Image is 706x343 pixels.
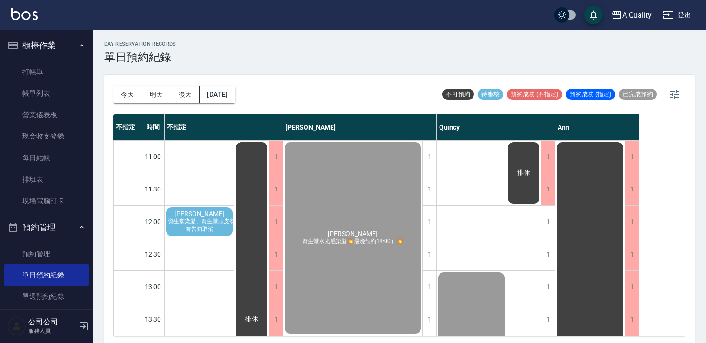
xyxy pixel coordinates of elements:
div: 時間 [141,114,165,140]
div: 11:00 [141,140,165,173]
div: 不指定 [113,114,141,140]
div: 1 [422,206,436,238]
button: 預約管理 [4,215,89,239]
button: 後天 [171,86,200,103]
span: 有告知取消 [184,225,215,233]
button: A Quality [607,6,656,25]
h3: 單日預約紀錄 [104,51,176,64]
div: 1 [541,206,555,238]
div: 1 [269,238,283,270]
a: 現場電腦打卡 [4,190,89,211]
div: 1 [269,141,283,173]
span: [PERSON_NAME] [326,230,380,237]
span: 不可預約 [442,90,474,99]
button: save [584,6,603,24]
div: 1 [269,206,283,238]
span: 預約成功 (不指定) [507,90,562,99]
div: 1 [269,303,283,336]
div: 1 [625,206,639,238]
div: 1 [269,271,283,303]
div: 1 [269,173,283,205]
a: 打帳單 [4,61,89,83]
div: 1 [541,303,555,336]
div: 1 [625,271,639,303]
a: 排班表 [4,169,89,190]
div: Quincy [437,114,555,140]
a: 現金收支登錄 [4,125,89,147]
h5: 公司公司 [28,317,76,327]
a: 每日結帳 [4,147,89,169]
div: 12:00 [141,205,165,238]
a: 營業儀表板 [4,104,89,125]
span: [PERSON_NAME] [173,210,226,218]
span: 排休 [243,315,260,323]
div: 11:30 [141,173,165,205]
img: Logo [11,8,38,20]
span: 預約成功 (指定) [566,90,615,99]
div: 不指定 [165,114,283,140]
span: 資生堂水光感染髮💥最晚預約18:00）💥 [300,237,405,245]
div: 1 [625,303,639,336]
div: 12:30 [141,238,165,270]
img: Person [7,317,26,336]
div: Ann [555,114,639,140]
div: A Quality [622,9,652,21]
div: 1 [422,271,436,303]
h2: day Reservation records [104,41,176,47]
button: 登出 [659,7,695,24]
a: 帳單列表 [4,83,89,104]
div: 1 [541,238,555,270]
div: 13:00 [141,270,165,303]
div: 13:30 [141,303,165,336]
span: 待審核 [478,90,503,99]
a: 單日預約紀錄 [4,264,89,286]
div: 1 [541,141,555,173]
button: 明天 [142,86,171,103]
div: [PERSON_NAME] [283,114,437,140]
div: 1 [625,173,639,205]
div: 1 [422,303,436,336]
div: 1 [541,271,555,303]
a: 預約管理 [4,243,89,264]
div: 1 [541,173,555,205]
div: 1 [625,141,639,173]
button: 櫃檯作業 [4,33,89,58]
div: 1 [422,238,436,270]
span: 已完成預約 [619,90,657,99]
p: 服務人員 [28,327,76,335]
button: 今天 [113,86,142,103]
div: 1 [422,173,436,205]
button: [DATE] [200,86,235,103]
a: 單週預約紀錄 [4,286,89,307]
span: 排休 [515,169,532,177]
div: 1 [422,141,436,173]
div: 1 [625,238,639,270]
span: 資生堂染髮、資生堂頭皮養護SPA [166,218,253,225]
